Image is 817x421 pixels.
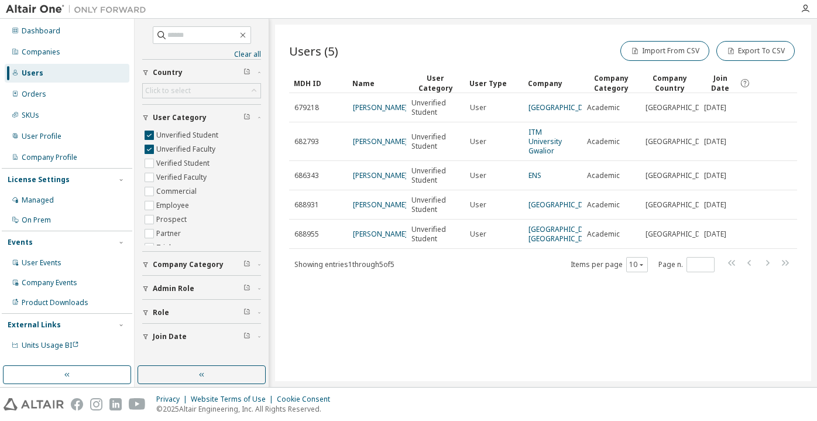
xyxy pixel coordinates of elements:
[156,227,183,241] label: Partner
[587,171,620,180] span: Academic
[587,200,620,210] span: Academic
[8,320,61,330] div: External Links
[586,73,636,93] div: Company Category
[353,229,407,239] a: [PERSON_NAME]
[411,225,459,244] span: Unverified Student
[277,395,337,404] div: Cookie Consent
[470,103,486,112] span: User
[411,196,459,214] span: Unverified Student
[22,132,61,141] div: User Profile
[289,43,338,59] span: Users (5)
[353,102,407,112] a: [PERSON_NAME]
[6,4,152,15] img: Altair One
[704,137,726,146] span: [DATE]
[646,137,716,146] span: [GEOGRAPHIC_DATA]
[528,224,600,244] a: [GEOGRAPHIC_DATA], [GEOGRAPHIC_DATA]
[153,260,224,269] span: Company Category
[156,395,191,404] div: Privacy
[156,198,191,213] label: Employee
[243,332,250,341] span: Clear filter
[704,200,726,210] span: [DATE]
[704,171,726,180] span: [DATE]
[704,103,726,112] span: [DATE]
[353,136,407,146] a: [PERSON_NAME]
[470,171,486,180] span: User
[294,171,319,180] span: 686343
[243,308,250,317] span: Clear filter
[411,166,459,185] span: Unverified Student
[470,200,486,210] span: User
[90,398,102,410] img: instagram.svg
[646,230,716,239] span: [GEOGRAPHIC_DATA]
[243,113,250,122] span: Clear filter
[704,230,726,239] span: [DATE]
[156,156,212,170] label: Verified Student
[153,113,207,122] span: User Category
[528,127,562,156] a: ITM University Gwalior
[243,68,250,77] span: Clear filter
[716,41,795,61] button: Export To CSV
[156,142,218,156] label: Unverified Faculty
[629,260,645,269] button: 10
[22,90,46,99] div: Orders
[740,78,750,88] svg: Date when the user was first added or directly signed up. If the user was deleted and later re-ad...
[142,60,261,85] button: Country
[156,170,209,184] label: Verified Faculty
[153,332,187,341] span: Join Date
[469,74,519,93] div: User Type
[703,73,737,93] span: Join Date
[587,137,620,146] span: Academic
[528,200,599,210] a: [GEOGRAPHIC_DATA]
[156,404,337,414] p: © 2025 Altair Engineering, Inc. All Rights Reserved.
[142,252,261,278] button: Company Category
[22,69,43,78] div: Users
[22,215,51,225] div: On Prem
[156,184,199,198] label: Commercial
[352,74,401,93] div: Name
[191,395,277,404] div: Website Terms of Use
[153,308,169,317] span: Role
[143,84,260,98] div: Click to select
[129,398,146,410] img: youtube.svg
[294,230,319,239] span: 688955
[22,258,61,268] div: User Events
[294,103,319,112] span: 679218
[22,278,77,287] div: Company Events
[646,171,716,180] span: [GEOGRAPHIC_DATA]
[142,276,261,302] button: Admin Role
[142,105,261,131] button: User Category
[645,73,694,93] div: Company Country
[142,50,261,59] a: Clear all
[22,153,77,162] div: Company Profile
[571,257,648,272] span: Items per page
[142,300,261,326] button: Role
[8,175,70,184] div: License Settings
[71,398,83,410] img: facebook.svg
[153,284,194,293] span: Admin Role
[353,170,407,180] a: [PERSON_NAME]
[411,132,459,151] span: Unverified Student
[411,73,460,93] div: User Category
[22,47,60,57] div: Companies
[587,103,620,112] span: Academic
[528,170,541,180] a: ENS
[145,86,191,95] div: Click to select
[353,200,407,210] a: [PERSON_NAME]
[243,260,250,269] span: Clear filter
[8,238,33,247] div: Events
[470,137,486,146] span: User
[153,68,183,77] span: Country
[294,200,319,210] span: 688931
[22,111,39,120] div: SKUs
[294,259,394,269] span: Showing entries 1 through 5 of 5
[411,98,459,117] span: Unverified Student
[22,340,79,350] span: Units Usage BI
[156,241,173,255] label: Trial
[294,137,319,146] span: 682793
[109,398,122,410] img: linkedin.svg
[646,103,716,112] span: [GEOGRAPHIC_DATA]
[4,398,64,410] img: altair_logo.svg
[22,298,88,307] div: Product Downloads
[243,284,250,293] span: Clear filter
[646,200,716,210] span: [GEOGRAPHIC_DATA]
